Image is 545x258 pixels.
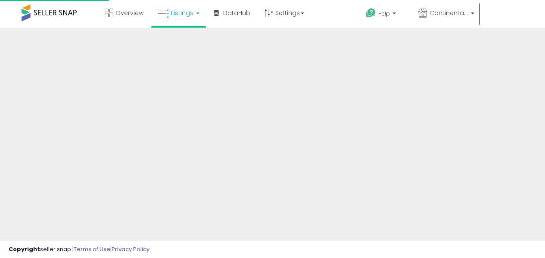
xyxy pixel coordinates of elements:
[378,10,390,17] span: Help
[223,9,250,17] span: DataHub
[115,9,143,17] span: Overview
[9,245,40,253] strong: Copyright
[430,9,468,17] span: Continental Ventures
[171,9,193,17] span: Listings
[365,8,376,19] i: Get Help
[112,245,149,253] a: Privacy Policy
[359,1,411,28] a: Help
[74,245,110,253] a: Terms of Use
[9,245,149,254] div: seller snap | |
